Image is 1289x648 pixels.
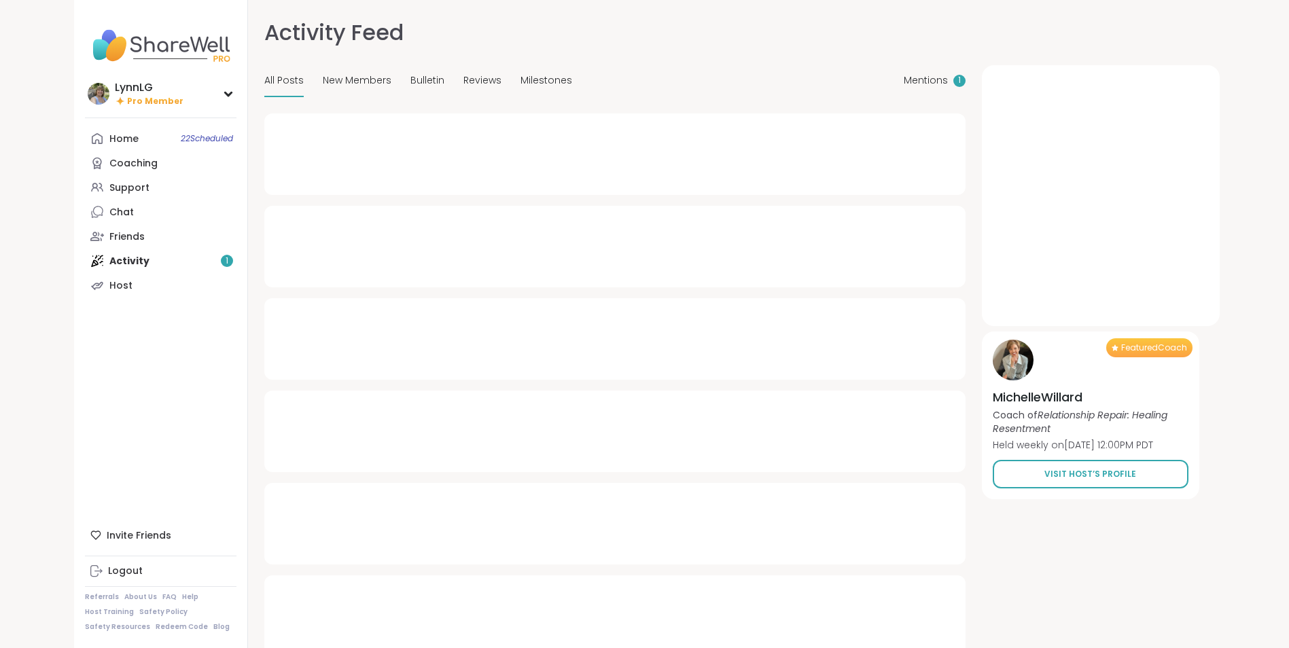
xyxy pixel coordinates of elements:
[127,96,183,107] span: Pro Member
[181,133,233,144] span: 22 Scheduled
[85,607,134,617] a: Host Training
[993,408,1167,435] i: Relationship Repair: Healing Resentment
[993,340,1034,380] img: MichelleWillard
[162,592,177,602] a: FAQ
[109,279,133,293] div: Host
[85,175,236,200] a: Support
[85,592,119,602] a: Referrals
[1044,468,1136,480] span: Visit Host’s Profile
[88,83,109,105] img: LynnLG
[85,622,150,632] a: Safety Resources
[85,224,236,249] a: Friends
[85,200,236,224] a: Chat
[85,126,236,151] a: Home22Scheduled
[323,73,391,88] span: New Members
[139,607,188,617] a: Safety Policy
[463,73,501,88] span: Reviews
[108,564,143,578] div: Logout
[85,273,236,298] a: Host
[993,438,1188,452] p: Held weekly on [DATE] 12:00PM PDT
[993,389,1188,406] h4: MichelleWillard
[109,230,145,244] div: Friends
[993,460,1188,488] a: Visit Host’s Profile
[85,523,236,547] div: Invite Friends
[264,16,404,49] h1: Activity Feed
[109,181,149,195] div: Support
[85,559,236,583] a: Logout
[115,80,183,95] div: LynnLG
[993,408,1188,435] p: Coach of
[109,206,134,219] div: Chat
[85,151,236,175] a: Coaching
[1121,342,1187,353] span: Featured Coach
[109,132,139,146] div: Home
[213,622,230,632] a: Blog
[182,592,198,602] a: Help
[520,73,572,88] span: Milestones
[85,22,236,69] img: ShareWell Nav Logo
[410,73,444,88] span: Bulletin
[109,157,158,170] div: Coaching
[264,73,304,88] span: All Posts
[904,73,948,88] span: Mentions
[156,622,208,632] a: Redeem Code
[124,592,157,602] a: About Us
[958,75,961,86] span: 1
